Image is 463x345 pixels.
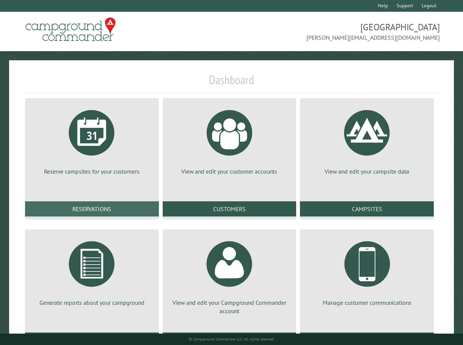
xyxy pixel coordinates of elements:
[172,298,287,315] p: View and edit your Campground Commander account
[309,167,425,176] p: View and edit your campsite data
[172,104,287,176] a: View and edit your customer accounts
[189,337,275,342] small: © Campground Commander LLC. All rights reserved.
[34,235,150,307] a: Generate reports about your campground
[34,167,150,176] p: Reserve campsites for your customers
[172,235,287,315] a: View and edit your Campground Commander account
[309,104,425,176] a: View and edit your campsite data
[34,298,150,307] p: Generate reports about your campground
[309,298,425,307] p: Manage customer communications
[25,201,159,216] a: Reservations
[34,104,150,176] a: Reserve campsites for your customers
[172,167,287,176] p: View and edit your customer accounts
[23,15,118,44] img: Campground Commander
[23,72,440,93] h1: Dashboard
[232,21,440,42] span: [GEOGRAPHIC_DATA] [PERSON_NAME][EMAIL_ADDRESS][DOMAIN_NAME]
[309,235,425,307] a: Manage customer communications
[300,201,434,216] a: Campsites
[163,201,297,216] a: Customers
